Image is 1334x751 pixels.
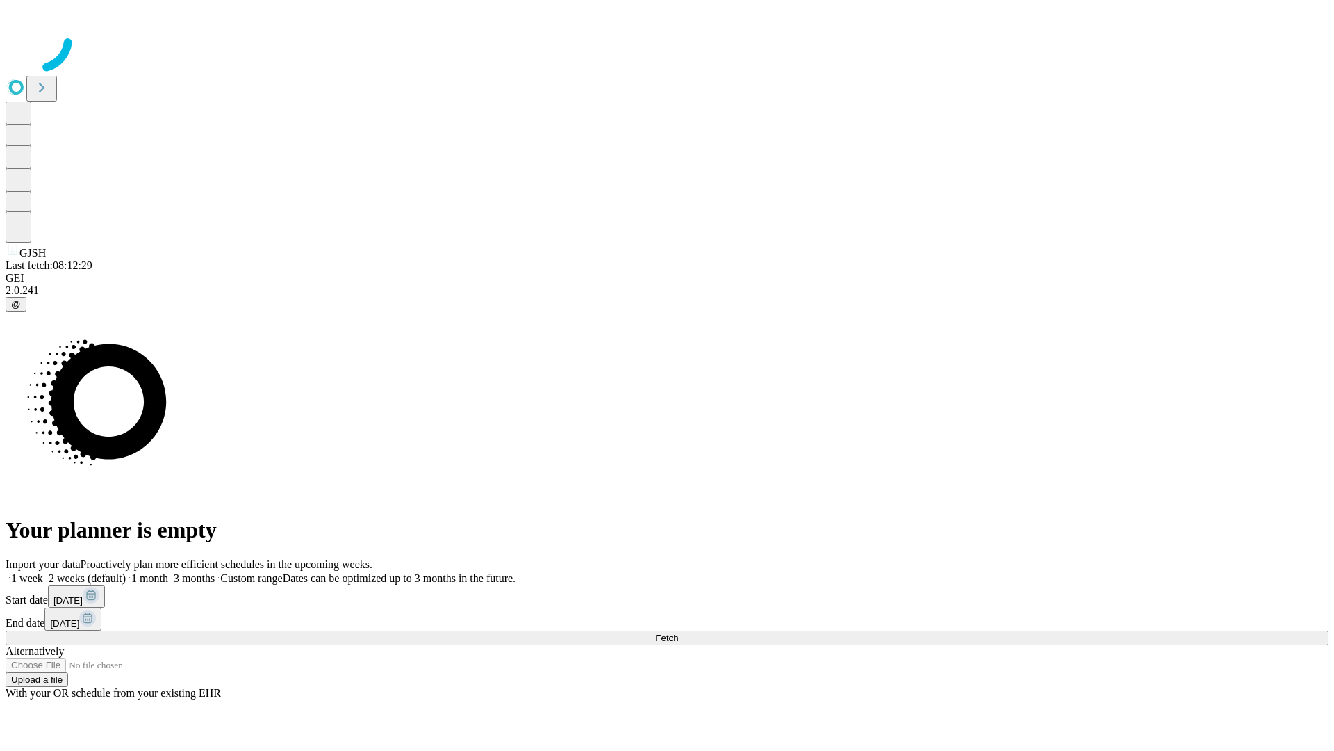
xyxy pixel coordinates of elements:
[6,284,1328,297] div: 2.0.241
[44,608,101,631] button: [DATE]
[6,585,1328,608] div: Start date
[6,645,64,657] span: Alternatively
[6,631,1328,645] button: Fetch
[48,585,105,608] button: [DATE]
[6,687,221,699] span: With your OR schedule from your existing EHR
[50,618,79,629] span: [DATE]
[174,572,215,584] span: 3 months
[6,272,1328,284] div: GEI
[11,572,43,584] span: 1 week
[6,297,26,312] button: @
[655,633,678,643] span: Fetch
[131,572,168,584] span: 1 month
[49,572,126,584] span: 2 weeks (default)
[19,247,46,259] span: GJSH
[53,595,83,606] span: [DATE]
[6,558,81,570] span: Import your data
[11,299,21,309] span: @
[6,608,1328,631] div: End date
[6,259,92,271] span: Last fetch: 08:12:29
[220,572,282,584] span: Custom range
[81,558,372,570] span: Proactively plan more efficient schedules in the upcoming weeks.
[283,572,516,584] span: Dates can be optimized up to 3 months in the future.
[6,517,1328,543] h1: Your planner is empty
[6,672,68,687] button: Upload a file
